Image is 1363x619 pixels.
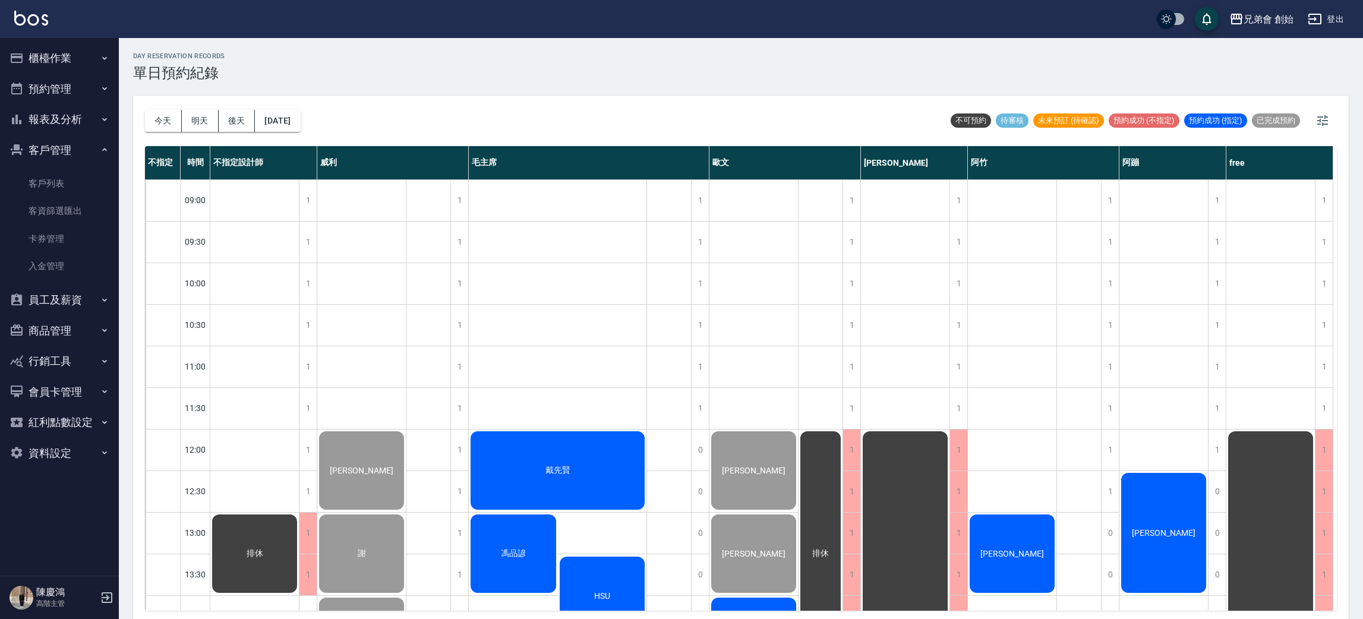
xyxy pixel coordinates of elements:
[691,471,709,512] div: 0
[843,346,860,387] div: 1
[949,263,967,304] div: 1
[1315,346,1333,387] div: 1
[181,346,210,387] div: 11:00
[1315,388,1333,429] div: 1
[1184,115,1247,126] span: 預約成功 (指定)
[1101,263,1119,304] div: 1
[5,104,114,135] button: 報表及分析
[1315,471,1333,512] div: 1
[861,146,968,179] div: [PERSON_NAME]
[1315,429,1333,470] div: 1
[450,429,468,470] div: 1
[951,115,991,126] span: 不可預約
[133,65,225,81] h3: 單日預約紀錄
[1208,429,1226,470] div: 1
[255,110,300,132] button: [DATE]
[299,305,317,346] div: 1
[949,554,967,595] div: 1
[5,377,114,408] button: 會員卡管理
[5,252,114,280] a: 入金管理
[5,438,114,469] button: 資料設定
[498,548,528,559] span: 馮品諺
[949,346,967,387] div: 1
[1208,222,1226,263] div: 1
[843,180,860,221] div: 1
[949,180,967,221] div: 1
[691,554,709,595] div: 0
[181,179,210,221] div: 09:00
[450,180,468,221] div: 1
[1101,429,1119,470] div: 1
[450,222,468,263] div: 1
[450,513,468,554] div: 1
[469,146,709,179] div: 毛主席
[1315,305,1333,346] div: 1
[210,146,317,179] div: 不指定設計師
[181,470,210,512] div: 12:30
[1315,180,1333,221] div: 1
[691,429,709,470] div: 0
[1315,222,1333,263] div: 1
[36,586,97,598] h5: 陳慶鴻
[317,146,469,179] div: 威利
[299,388,317,429] div: 1
[592,591,613,601] span: HSU
[299,513,317,554] div: 1
[843,388,860,429] div: 1
[181,387,210,429] div: 11:30
[181,304,210,346] div: 10:30
[327,466,396,475] span: [PERSON_NAME]
[1208,263,1226,304] div: 1
[949,471,967,512] div: 1
[1109,115,1179,126] span: 預約成功 (不指定)
[1101,305,1119,346] div: 1
[5,315,114,346] button: 商品管理
[5,346,114,377] button: 行銷工具
[14,11,48,26] img: Logo
[691,180,709,221] div: 1
[1101,388,1119,429] div: 1
[949,513,967,554] div: 1
[299,429,317,470] div: 1
[843,305,860,346] div: 1
[5,135,114,166] button: 客戶管理
[1101,222,1119,263] div: 1
[1208,554,1226,595] div: 0
[5,43,114,74] button: 櫃檯作業
[543,465,573,476] span: 戴先賢
[709,146,861,179] div: 歐文
[299,471,317,512] div: 1
[843,429,860,470] div: 1
[5,197,114,225] a: 客資篩選匯出
[181,512,210,554] div: 13:00
[145,110,182,132] button: 今天
[1225,7,1298,31] button: 兄弟會 創始
[1101,554,1119,595] div: 0
[1101,513,1119,554] div: 0
[181,221,210,263] div: 09:30
[949,429,967,470] div: 1
[810,548,831,559] span: 排休
[1315,513,1333,554] div: 1
[5,285,114,315] button: 員工及薪資
[1101,471,1119,512] div: 1
[691,305,709,346] div: 1
[968,146,1119,179] div: 阿竹
[843,471,860,512] div: 1
[1208,388,1226,429] div: 1
[691,222,709,263] div: 1
[1119,146,1226,179] div: 阿蹦
[1252,115,1300,126] span: 已完成預約
[1101,346,1119,387] div: 1
[10,586,33,609] img: Person
[1208,180,1226,221] div: 1
[244,548,266,559] span: 排休
[1315,554,1333,595] div: 1
[36,598,97,609] p: 高階主管
[1315,263,1333,304] div: 1
[1195,7,1219,31] button: save
[5,407,114,438] button: 紅利點數設定
[5,225,114,252] a: 卡券管理
[1129,528,1198,538] span: [PERSON_NAME]
[1303,8,1349,30] button: 登出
